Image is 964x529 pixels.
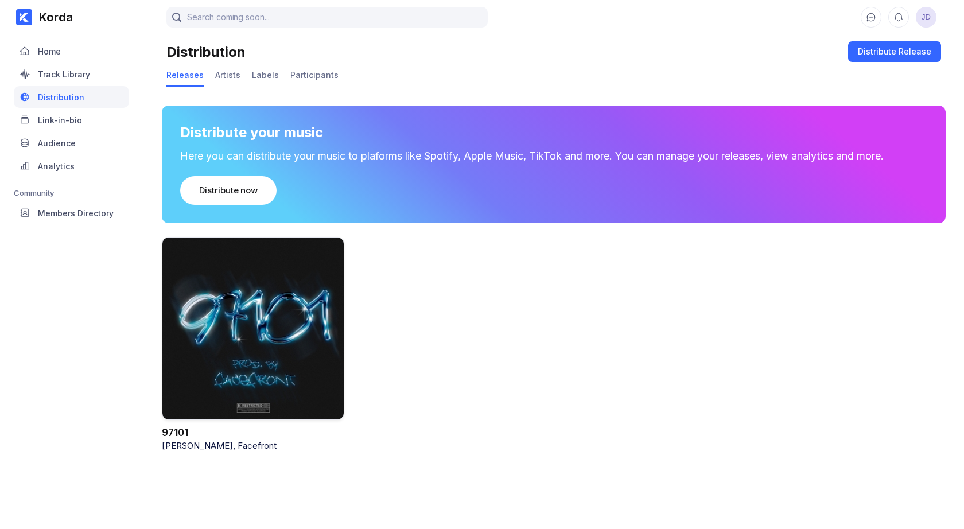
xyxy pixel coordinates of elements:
[162,440,344,451] div: [PERSON_NAME], Facefront
[38,92,84,102] div: Distribution
[215,64,240,87] a: Artists
[38,161,75,171] div: Analytics
[215,70,240,80] div: Artists
[38,208,114,218] div: Members Directory
[166,70,204,80] div: Releases
[14,63,129,86] a: Track Library
[38,115,82,125] div: Link-in-bio
[32,10,73,24] div: Korda
[14,40,129,63] a: Home
[38,138,76,148] div: Audience
[14,202,129,225] a: Members Directory
[848,41,941,62] button: Distribute Release
[252,64,279,87] a: Labels
[252,70,279,80] div: Labels
[916,7,936,28] div: Julius Danis
[290,64,339,87] a: Participants
[38,46,61,56] div: Home
[14,109,129,132] a: Link-in-bio
[166,7,488,28] input: Search coming soon...
[162,427,188,438] a: 97101
[38,69,90,79] div: Track Library
[14,86,129,109] a: Distribution
[199,185,258,196] div: Distribute now
[180,176,277,205] button: Distribute now
[14,188,129,197] div: Community
[180,150,927,162] div: Here you can distribute your music to plaforms like Spotify, Apple Music, TikTok and more. You ca...
[166,44,246,60] div: Distribution
[14,155,129,178] a: Analytics
[180,124,323,141] div: Distribute your music
[916,7,936,28] button: JD
[290,70,339,80] div: Participants
[858,46,931,57] div: Distribute Release
[14,132,129,155] a: Audience
[166,64,204,87] a: Releases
